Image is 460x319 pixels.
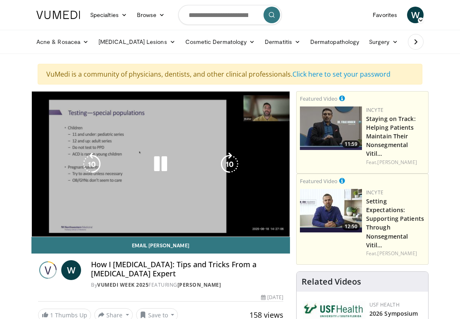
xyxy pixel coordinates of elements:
[31,237,290,254] a: Email [PERSON_NAME]
[364,34,403,50] a: Surgery
[366,159,425,166] div: Feat.
[178,5,282,25] input: Search topics, interventions
[300,106,362,150] a: 11:59
[31,34,93,50] a: Acne & Rosacea
[61,260,81,280] a: W
[366,197,424,249] a: Setting Expectations: Supporting Patients Through Nonsegmental Vitil…
[302,277,361,287] h4: Related Videos
[36,11,80,19] img: VuMedi Logo
[85,7,132,23] a: Specialties
[366,106,383,114] a: Incyte
[93,34,180,50] a: [MEDICAL_DATA] Lesions
[300,95,338,102] small: Featured Video
[38,260,58,280] img: Vumedi Week 2025
[38,64,422,85] div: VuMedi is a community of physicians, dentists, and other clinical professionals.
[132,7,170,23] a: Browse
[91,260,283,278] h4: How I [MEDICAL_DATA]: Tips and Tricks From a [MEDICAL_DATA] Expert
[177,281,221,288] a: [PERSON_NAME]
[342,140,360,148] span: 11:59
[342,223,360,230] span: 12:50
[97,281,149,288] a: Vumedi Week 2025
[366,189,383,196] a: Incyte
[369,301,400,308] a: USF Health
[260,34,305,50] a: Dermatitis
[261,294,283,301] div: [DATE]
[32,92,290,237] video-js: Video Player
[366,250,425,257] div: Feat.
[91,281,283,289] div: By FEATURING
[292,70,391,79] a: Click here to set your password
[366,115,416,157] a: Staying on Track: Helping Patients Maintain Their Nonsegmental Vitil…
[368,7,402,23] a: Favorites
[300,189,362,232] a: 12:50
[300,106,362,150] img: fe0751a3-754b-4fa7-bfe3-852521745b57.png.150x105_q85_crop-smart_upscale.jpg
[180,34,260,50] a: Cosmetic Dermatology
[300,177,338,185] small: Featured Video
[377,159,417,166] a: [PERSON_NAME]
[407,7,424,23] a: W
[377,250,417,257] a: [PERSON_NAME]
[300,189,362,232] img: 98b3b5a8-6d6d-4e32-b979-fd4084b2b3f2.png.150x105_q85_crop-smart_upscale.jpg
[305,34,364,50] a: Dermatopathology
[50,311,53,319] span: 1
